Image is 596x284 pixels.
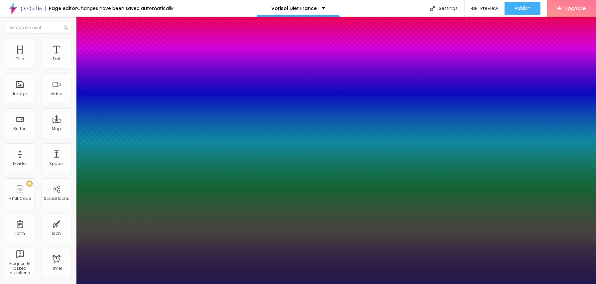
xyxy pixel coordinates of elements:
[430,6,435,11] img: Icone
[13,91,27,96] div: Image
[16,57,24,61] div: Title
[564,5,586,11] span: Upgrade
[7,261,33,276] div: Frequently asked questions
[471,6,477,11] img: view-1.svg
[515,6,531,11] span: Publish
[51,91,62,96] div: Video
[5,22,71,34] input: Search element
[44,196,69,201] div: Social Icons
[271,6,317,11] p: Vorisol Diet France
[64,26,68,30] img: Icone
[13,161,27,166] div: Divider
[45,6,77,11] div: Page editor
[52,126,61,131] div: Map
[15,231,25,236] div: Form
[77,6,174,11] div: Changes have been saved automatically
[505,2,540,15] button: Publish
[53,57,60,61] div: Text
[13,126,27,131] div: Button
[9,196,31,201] div: HTML Code
[49,161,64,166] div: Spacer
[480,6,498,11] span: Preview
[52,231,61,236] div: Icon
[465,2,505,15] button: Preview
[51,266,62,271] div: Timer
